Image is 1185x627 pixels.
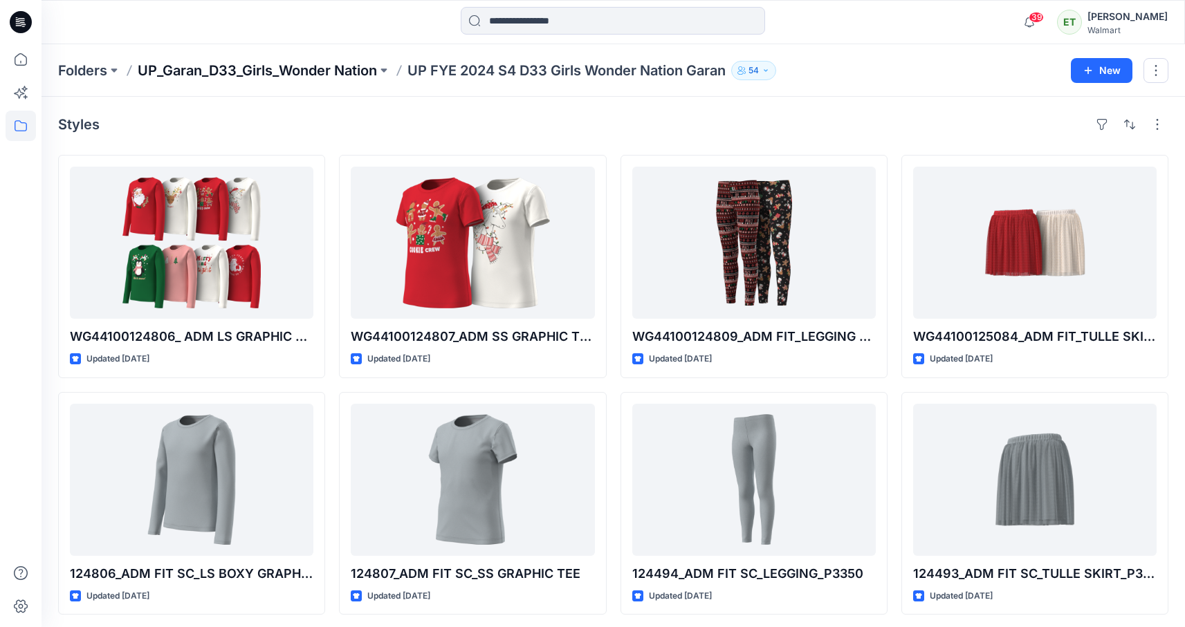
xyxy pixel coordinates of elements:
[1087,25,1168,35] div: Walmart
[1071,58,1132,83] button: New
[351,167,594,319] a: WG44100124807_ADM SS GRAPHIC TEE P3357-B
[930,352,993,366] p: Updated [DATE]
[58,116,100,133] h4: Styles
[913,404,1157,556] a: 124493_ADM FIT SC_TULLE SKIRT_P3468
[632,404,876,556] a: 124494_ADM FIT SC_LEGGING_P3350
[748,63,759,78] p: 54
[632,327,876,346] p: WG44100124809_ADM FIT_LEGGING P3350
[649,589,712,603] p: Updated [DATE]
[632,167,876,319] a: WG44100124809_ADM FIT_LEGGING P3350
[351,564,594,583] p: 124807_ADM FIT SC_SS GRAPHIC TEE
[1057,10,1082,35] div: ET
[351,404,594,556] a: 124807_ADM FIT SC_SS GRAPHIC TEE
[649,352,712,366] p: Updated [DATE]
[86,589,149,603] p: Updated [DATE]
[351,327,594,346] p: WG44100124807_ADM SS GRAPHIC TEE P3357-B
[930,589,993,603] p: Updated [DATE]
[731,61,776,80] button: 54
[1029,12,1044,23] span: 39
[1087,8,1168,25] div: [PERSON_NAME]
[70,404,313,556] a: 124806_ADM FIT SC_LS BOXY GRAPHIC TEE
[70,167,313,319] a: WG44100124806_ ADM LS GRAPHIC TEE P3356-A
[367,589,430,603] p: Updated [DATE]
[407,61,726,80] p: UP FYE 2024 S4 D33 Girls Wonder Nation Garan
[70,564,313,583] p: 124806_ADM FIT SC_LS BOXY GRAPHIC TEE
[86,352,149,366] p: Updated [DATE]
[913,167,1157,319] a: WG44100125084_ADM FIT_TULLE SKIRT P3468
[138,61,377,80] a: UP_Garan_D33_Girls_Wonder Nation
[58,61,107,80] a: Folders
[367,352,430,366] p: Updated [DATE]
[913,564,1157,583] p: 124493_ADM FIT SC_TULLE SKIRT_P3468
[70,327,313,346] p: WG44100124806_ ADM LS GRAPHIC TEE P3356-A
[632,564,876,583] p: 124494_ADM FIT SC_LEGGING_P3350
[913,327,1157,346] p: WG44100125084_ADM FIT_TULLE SKIRT P3468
